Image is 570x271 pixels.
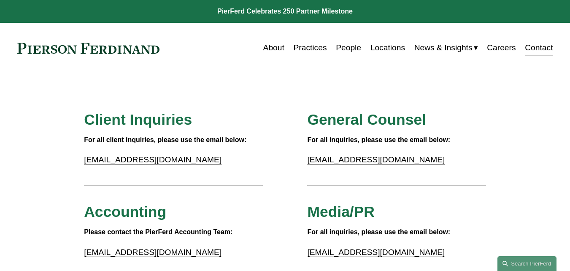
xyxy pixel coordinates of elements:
[84,203,166,220] span: Accounting
[307,136,450,143] strong: For all inquiries, please use the email below:
[497,256,556,271] a: Search this site
[293,40,327,56] a: Practices
[414,41,473,55] span: News & Insights
[307,203,375,220] span: Media/PR
[336,40,361,56] a: People
[84,248,222,257] a: [EMAIL_ADDRESS][DOMAIN_NAME]
[414,40,478,56] a: folder dropdown
[307,155,445,164] a: [EMAIL_ADDRESS][DOMAIN_NAME]
[307,248,445,257] a: [EMAIL_ADDRESS][DOMAIN_NAME]
[307,228,450,235] strong: For all inquiries, please use the email below:
[370,40,405,56] a: Locations
[84,111,192,128] span: Client Inquiries
[487,40,516,56] a: Careers
[84,228,232,235] strong: Please contact the PierFerd Accounting Team:
[525,40,553,56] a: Contact
[307,111,426,128] span: General Counsel
[84,155,222,164] a: [EMAIL_ADDRESS][DOMAIN_NAME]
[84,136,246,143] strong: For all client inquiries, please use the email below:
[263,40,284,56] a: About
